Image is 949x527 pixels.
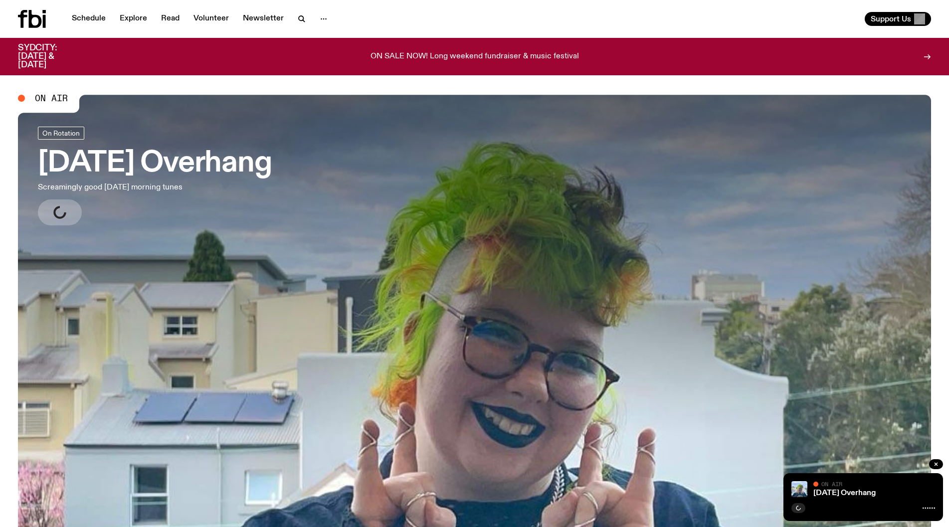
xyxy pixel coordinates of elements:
span: On Air [35,94,68,103]
a: [DATE] OverhangScreamingly good [DATE] morning tunes [38,127,271,225]
a: [DATE] Overhang [813,489,876,497]
span: On Air [821,481,842,487]
a: Explore [114,12,153,26]
h3: SYDCITY: [DATE] & [DATE] [18,44,82,69]
button: Support Us [865,12,931,26]
p: Screamingly good [DATE] morning tunes [38,181,271,193]
a: On Rotation [38,127,84,140]
a: Volunteer [188,12,235,26]
a: Schedule [66,12,112,26]
span: Support Us [871,14,911,23]
a: Read [155,12,186,26]
p: ON SALE NOW! Long weekend fundraiser & music festival [371,52,579,61]
a: Newsletter [237,12,290,26]
h3: [DATE] Overhang [38,150,271,177]
span: On Rotation [42,129,80,137]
